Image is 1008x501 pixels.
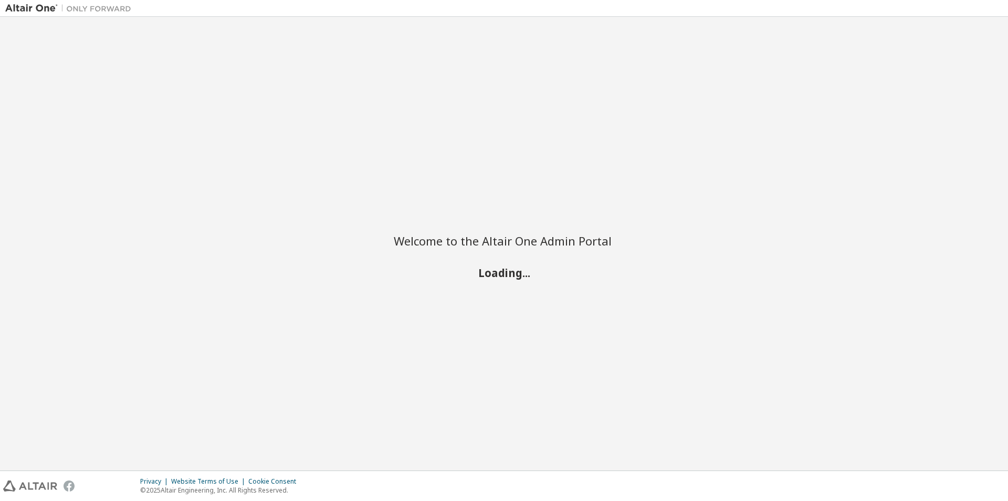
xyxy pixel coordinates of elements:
img: Altair One [5,3,136,14]
img: altair_logo.svg [3,480,57,492]
div: Website Terms of Use [171,477,248,486]
h2: Welcome to the Altair One Admin Portal [394,233,614,248]
div: Cookie Consent [248,477,302,486]
div: Privacy [140,477,171,486]
h2: Loading... [394,265,614,279]
p: © 2025 Altair Engineering, Inc. All Rights Reserved. [140,486,302,495]
img: facebook.svg [64,480,75,492]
